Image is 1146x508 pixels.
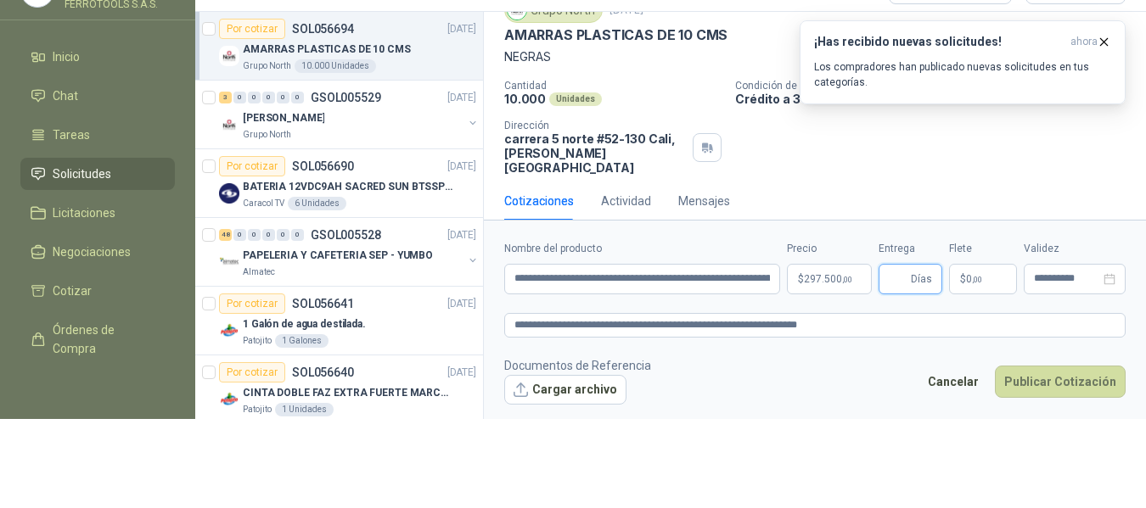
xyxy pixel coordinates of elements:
[53,165,111,183] span: Solicitudes
[219,114,239,135] img: Company Logo
[504,80,722,92] p: Cantidad
[262,92,275,103] div: 0
[219,252,239,272] img: Company Logo
[949,264,1017,294] p: $ 0,00
[262,229,275,241] div: 0
[295,59,376,73] div: 10.000 Unidades
[288,197,346,210] div: 6 Unidades
[243,316,366,332] p: 1 Galón de agua destilada.
[20,197,175,229] a: Licitaciones
[918,366,988,398] button: Cancelar
[219,19,285,39] div: Por cotizar
[53,243,131,261] span: Negociaciones
[243,403,272,416] p: Patojito
[735,92,1139,106] p: Crédito a 30 días
[504,120,686,131] p: Dirección
[787,264,872,294] p: $297.500,00
[219,229,232,241] div: 48
[219,225,480,279] a: 48 0 0 0 0 0 GSOL005528[DATE] Company LogoPAPELERIA Y CAFETERIA SEP - YUMBOAlmatec
[195,287,483,355] a: Por cotizarSOL056641[DATE] Company Logo1 Galón de agua destilada.Patojito1 Galones
[219,293,285,314] div: Por cotizar
[219,389,239,410] img: Company Logo
[277,92,289,103] div: 0
[243,128,291,142] p: Grupo North
[243,385,454,401] p: CINTA DOBLE FAZ EXTRA FUERTE MARCA:3M
[995,366,1126,398] button: Publicar Cotización
[601,192,651,210] div: Actividad
[20,314,175,365] a: Órdenes de Compra
[243,248,433,264] p: PAPELERIA Y CAFETERIA SEP - YUMBO
[842,275,852,284] span: ,00
[879,241,942,257] label: Entrega
[504,26,727,44] p: AMARRAS PLASTICAS DE 10 CMS
[960,274,966,284] span: $
[219,362,285,382] div: Por cotizar
[243,334,272,348] p: Patojito
[447,296,476,312] p: [DATE]
[504,92,546,106] p: 10.000
[292,160,354,172] p: SOL056690
[243,42,411,58] p: AMARRAS PLASTICAS DE 10 CMS
[20,41,175,73] a: Inicio
[447,365,476,381] p: [DATE]
[1070,35,1098,49] span: ahora
[53,282,92,300] span: Cotizar
[800,20,1126,104] button: ¡Has recibido nuevas solicitudes!ahora Los compradores han publicado nuevas solicitudes en tus ca...
[195,12,483,81] a: Por cotizarSOL056694[DATE] Company LogoAMARRAS PLASTICAS DE 10 CMSGrupo North10.000 Unidades
[20,275,175,307] a: Cotizar
[1024,241,1126,257] label: Validez
[972,275,982,284] span: ,00
[219,156,285,176] div: Por cotizar
[195,149,483,218] a: Por cotizarSOL056690[DATE] Company LogoBATERIA 12VDC9AH SACRED SUN BTSSP12-9HRCaracol TV6 Unidades
[292,366,354,378] p: SOL056640
[20,80,175,112] a: Chat
[735,80,1139,92] p: Condición de pago
[243,179,454,195] p: BATERIA 12VDC9AH SACRED SUN BTSSP12-9HR
[243,265,275,279] p: Almatec
[20,236,175,268] a: Negociaciones
[233,229,246,241] div: 0
[248,92,261,103] div: 0
[243,59,291,73] p: Grupo North
[311,229,381,241] p: GSOL005528
[447,90,476,106] p: [DATE]
[504,356,651,375] p: Documentos de Referencia
[447,227,476,243] p: [DATE]
[447,21,476,37] p: [DATE]
[504,241,780,257] label: Nombre del producto
[219,46,239,66] img: Company Logo
[292,23,354,35] p: SOL056694
[20,371,175,404] a: Remisiones
[53,204,115,222] span: Licitaciones
[219,92,232,103] div: 3
[291,229,304,241] div: 0
[195,355,483,424] a: Por cotizarSOL056640[DATE] Company LogoCINTA DOBLE FAZ EXTRA FUERTE MARCA:3MPatojito1 Unidades
[53,87,78,105] span: Chat
[243,197,284,210] p: Caracol TV
[248,229,261,241] div: 0
[20,119,175,151] a: Tareas
[20,158,175,190] a: Solicitudes
[53,321,159,358] span: Órdenes de Compra
[275,334,329,348] div: 1 Galones
[949,241,1017,257] label: Flete
[966,274,982,284] span: 0
[243,110,324,126] p: [PERSON_NAME]
[504,47,1126,66] p: NEGRAS
[53,126,90,144] span: Tareas
[504,192,574,210] div: Cotizaciones
[275,403,334,416] div: 1 Unidades
[447,159,476,175] p: [DATE]
[311,92,381,103] p: GSOL005529
[911,265,932,293] span: Días
[814,59,1111,90] p: Los compradores han publicado nuevas solicitudes en tus categorías.
[219,87,480,142] a: 3 0 0 0 0 0 GSOL005529[DATE] Company Logo[PERSON_NAME]Grupo North
[219,183,239,204] img: Company Logo
[53,47,80,66] span: Inicio
[233,92,246,103] div: 0
[804,274,852,284] span: 297.500
[291,92,304,103] div: 0
[549,92,602,106] div: Unidades
[504,131,686,175] p: carrera 5 norte #52-130 Cali , [PERSON_NAME][GEOGRAPHIC_DATA]
[678,192,730,210] div: Mensajes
